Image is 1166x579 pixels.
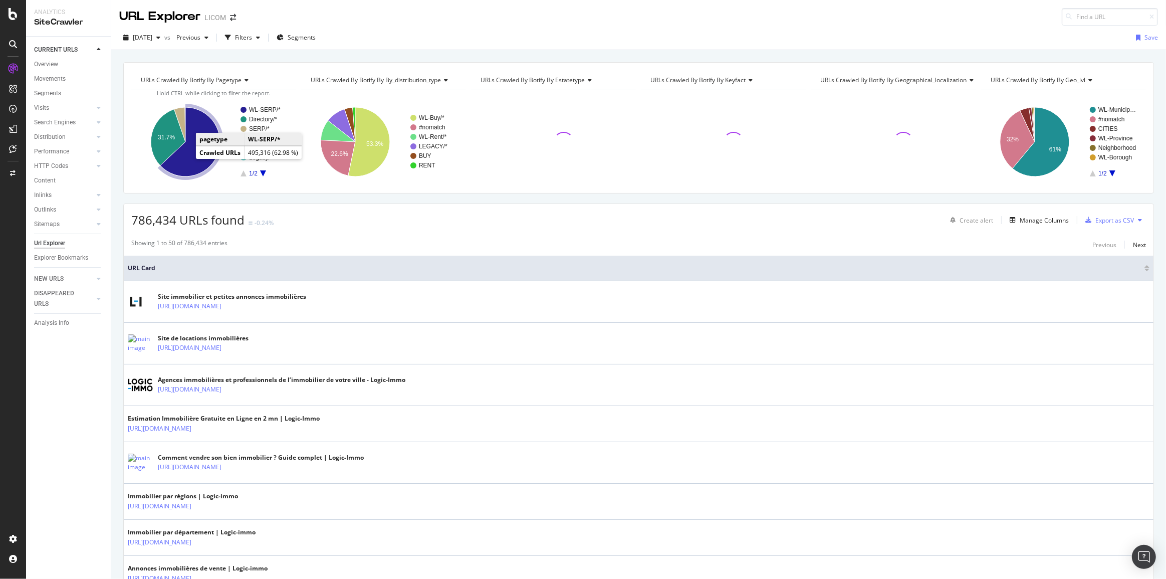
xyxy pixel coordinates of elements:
span: URLs Crawled By Botify By keyfact [650,76,746,84]
h4: URLs Crawled By Botify By estatetype [479,72,627,88]
span: URLs Crawled By Botify By by_distribution_type [311,76,441,84]
button: Segments [273,30,320,46]
div: Content [34,175,56,186]
button: Filters [221,30,264,46]
button: Export as CSV [1081,212,1134,228]
a: Sitemaps [34,219,94,230]
span: URL Card [128,264,1142,273]
a: DISAPPEARED URLS [34,288,94,309]
a: NEW URLS [34,274,94,284]
a: Inlinks [34,190,94,201]
a: [URL][DOMAIN_NAME] [158,343,221,353]
a: Overview [34,59,104,70]
span: Segments [288,33,316,42]
a: Analysis Info [34,318,104,328]
a: Search Engines [34,117,94,128]
span: 786,434 URLs found [131,212,245,228]
div: Immobilier par département | Logic-immo [128,528,256,537]
td: pagetype [196,133,245,146]
a: [URL][DOMAIN_NAME] [158,384,221,395]
div: Immobilier par régions | Logic-immo [128,492,238,501]
text: WL-Borough [1098,154,1132,161]
div: Showing 1 to 50 of 786,434 entries [131,239,227,251]
button: Create alert [946,212,993,228]
text: 1/2 [249,170,258,177]
text: CITIES [1098,125,1118,132]
button: Previous [172,30,212,46]
a: Outlinks [34,205,94,215]
div: Previous [1092,241,1116,249]
div: SiteCrawler [34,17,103,28]
a: [URL][DOMAIN_NAME] [128,537,191,547]
div: DISAPPEARED URLS [34,288,85,309]
text: 61% [1049,146,1061,153]
td: WL-SERP/* [245,133,302,146]
a: HTTP Codes [34,161,94,171]
div: Visits [34,103,49,113]
text: Neighborhood [1098,144,1136,151]
div: Site de locations immobilières [158,334,265,343]
td: Crawled URLs [196,146,245,159]
span: URLs Crawled By Botify By pagetype [141,76,242,84]
div: Sitemaps [34,219,60,230]
div: Comment vendre son bien immobilier ? Guide complet | Logic-Immo [158,453,364,462]
div: Site immobilier et petites annonces immobilières [158,292,306,301]
div: Inlinks [34,190,52,201]
button: Save [1132,30,1158,46]
svg: A chart. [301,98,466,185]
a: [URL][DOMAIN_NAME] [158,462,221,472]
div: Url Explorer [34,238,65,249]
a: Performance [34,146,94,157]
h4: URLs Crawled By Botify By geographical_localization [819,72,982,88]
div: Analysis Info [34,318,69,328]
div: Export as CSV [1095,216,1134,225]
div: CURRENT URLS [34,45,78,55]
h4: URLs Crawled By Botify By by_distribution_type [309,72,457,88]
div: Explorer Bookmarks [34,253,88,263]
div: Next [1133,241,1146,249]
h4: URLs Crawled By Botify By pagetype [139,72,287,88]
h4: URLs Crawled By Botify By keyfact [648,72,797,88]
button: Previous [1092,239,1116,251]
a: Url Explorer [34,238,104,249]
button: [DATE] [119,30,164,46]
div: HTTP Codes [34,161,68,171]
text: 31.7% [158,134,175,141]
text: WL-Rent/* [419,133,447,140]
div: Overview [34,59,58,70]
text: WL-Province [1098,135,1133,142]
div: arrow-right-arrow-left [230,14,236,21]
span: URLs Crawled By Botify By estatetype [481,76,585,84]
a: Visits [34,103,94,113]
div: Filters [235,33,252,42]
text: 53.3% [366,140,383,147]
span: URLs Crawled By Botify By geographical_localization [821,76,967,84]
text: WL-Buy/* [419,114,444,121]
h4: URLs Crawled By Botify By geo_lvl [989,72,1137,88]
text: WL-Municip… [1098,106,1136,113]
div: Annonces immobilières de vente | Logic-immo [128,564,268,573]
img: main image [128,294,144,310]
text: SERP/* [249,125,270,132]
a: Segments [34,88,104,99]
svg: A chart. [131,98,296,185]
img: main image [128,378,153,392]
div: NEW URLS [34,274,64,284]
text: BUY [419,152,431,159]
div: Analytics [34,8,103,17]
img: main image [128,334,153,352]
text: 32% [1007,136,1019,143]
div: Segments [34,88,61,99]
div: Save [1144,33,1158,42]
a: Movements [34,74,104,84]
text: #nomatch [1098,116,1125,123]
div: Outlinks [34,205,56,215]
input: Find a URL [1062,8,1158,26]
text: Legacy/* [249,154,273,161]
div: Create alert [960,216,993,225]
div: Search Engines [34,117,76,128]
div: Agences immobilières et professionnels de l’immobilier de votre ville - Logic-Immo [158,375,405,384]
div: Movements [34,74,66,84]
